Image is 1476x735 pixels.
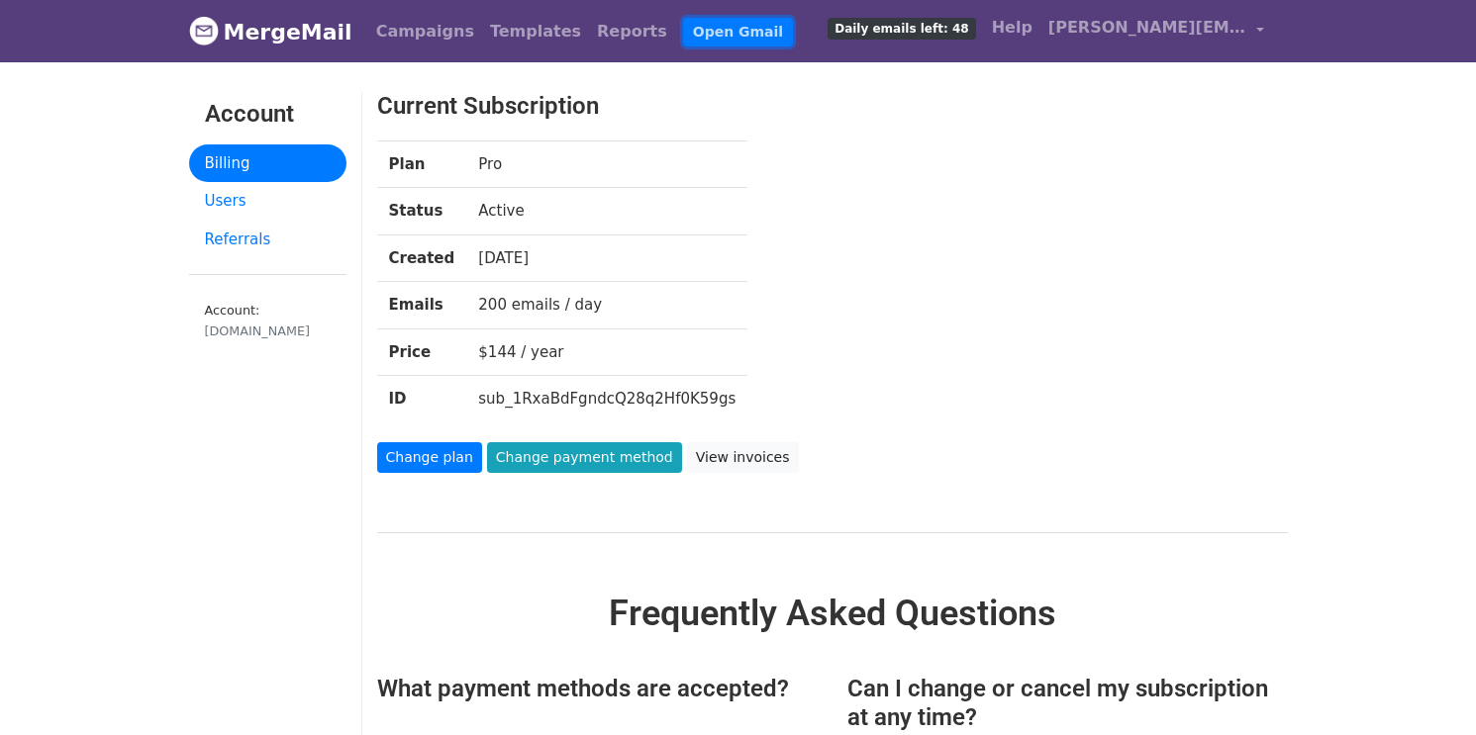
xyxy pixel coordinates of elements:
td: 200 emails / day [466,282,747,329]
a: Templates [482,12,589,51]
a: Referrals [189,221,346,259]
a: [PERSON_NAME][EMAIL_ADDRESS][DOMAIN_NAME] [1040,8,1272,54]
div: [DOMAIN_NAME] [205,322,331,340]
a: MergeMail [189,11,352,52]
a: Users [189,182,346,221]
a: Billing [189,144,346,183]
a: View invoices [687,442,799,473]
span: [PERSON_NAME][EMAIL_ADDRESS][DOMAIN_NAME] [1048,16,1246,40]
a: Campaigns [368,12,482,51]
h2: Frequently Asked Questions [377,593,1288,635]
a: Change plan [377,442,482,473]
td: Pro [466,140,747,188]
a: Daily emails left: 48 [820,8,983,47]
th: Status [377,188,467,235]
td: [DATE] [466,234,747,282]
td: sub_1RxaBdFgndcQ28q2Hf0K59gs [466,376,747,422]
a: Open Gmail [683,18,793,46]
h3: Can I change or cancel my subscription at any time? [847,675,1288,732]
iframe: Chat Widget [1377,640,1476,735]
th: Emails [377,282,467,329]
a: Reports [589,12,675,51]
small: Account: [205,303,331,340]
h3: Account [205,100,331,129]
a: Help [984,8,1040,47]
td: Active [466,188,747,235]
th: Created [377,234,467,282]
td: $144 / year [466,328,747,376]
a: Change payment method [487,442,682,473]
th: Price [377,328,467,376]
h3: What payment methods are accepted? [377,675,818,703]
th: Plan [377,140,467,188]
img: MergeMail logo [189,16,219,46]
h3: Current Subscription [377,92,1210,121]
span: Daily emails left: 48 [828,18,975,40]
th: ID [377,376,467,422]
